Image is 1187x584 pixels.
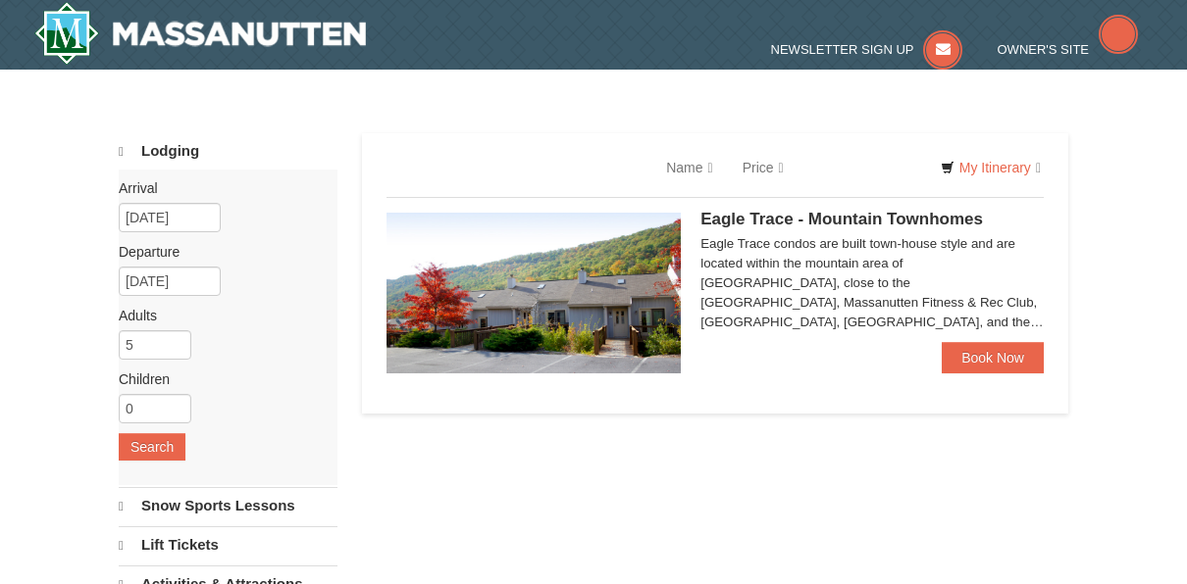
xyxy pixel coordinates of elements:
a: Snow Sports Lessons [119,487,337,524]
a: Lodging [119,133,337,170]
span: Newsletter Sign Up [771,42,914,57]
a: Massanutten Resort [34,2,366,65]
a: My Itinerary [928,153,1054,182]
span: Eagle Trace - Mountain Townhomes [700,210,983,228]
label: Adults [119,306,323,325]
label: Departure [119,242,323,262]
label: Arrival [119,178,323,198]
a: Name [651,148,727,187]
a: Owner's Site [998,42,1139,57]
div: Eagle Trace condos are built town-house style and are located within the mountain area of [GEOGRA... [700,234,1044,332]
button: Search [119,433,185,461]
img: Massanutten Resort Logo [34,2,366,65]
span: Owner's Site [998,42,1090,57]
a: Lift Tickets [119,526,337,563]
a: Book Now [942,342,1044,373]
img: 19218983-1-9b289e55.jpg [387,213,681,373]
label: Children [119,369,323,389]
a: Newsletter Sign Up [771,42,963,57]
a: Price [728,148,799,187]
